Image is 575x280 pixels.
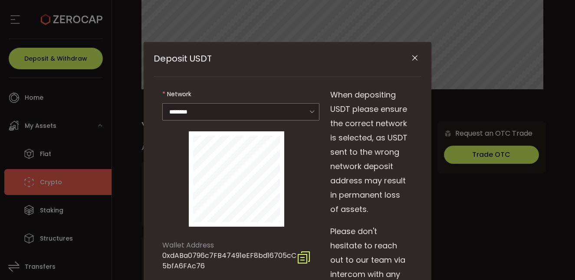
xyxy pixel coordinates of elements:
button: Close [407,51,423,66]
div: 0xdABa0796c7FB47491eEF8bd16705cC5bfA6FAc76 [162,251,297,271]
div: Wallet Address [162,240,297,251]
span: When depositing USDT please ensure the correct network is selected, as USDT sent to the wrong net... [330,88,411,216]
iframe: Chat Widget [532,238,575,280]
span: Deposit USDT [154,52,212,65]
label: Network [162,85,319,103]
